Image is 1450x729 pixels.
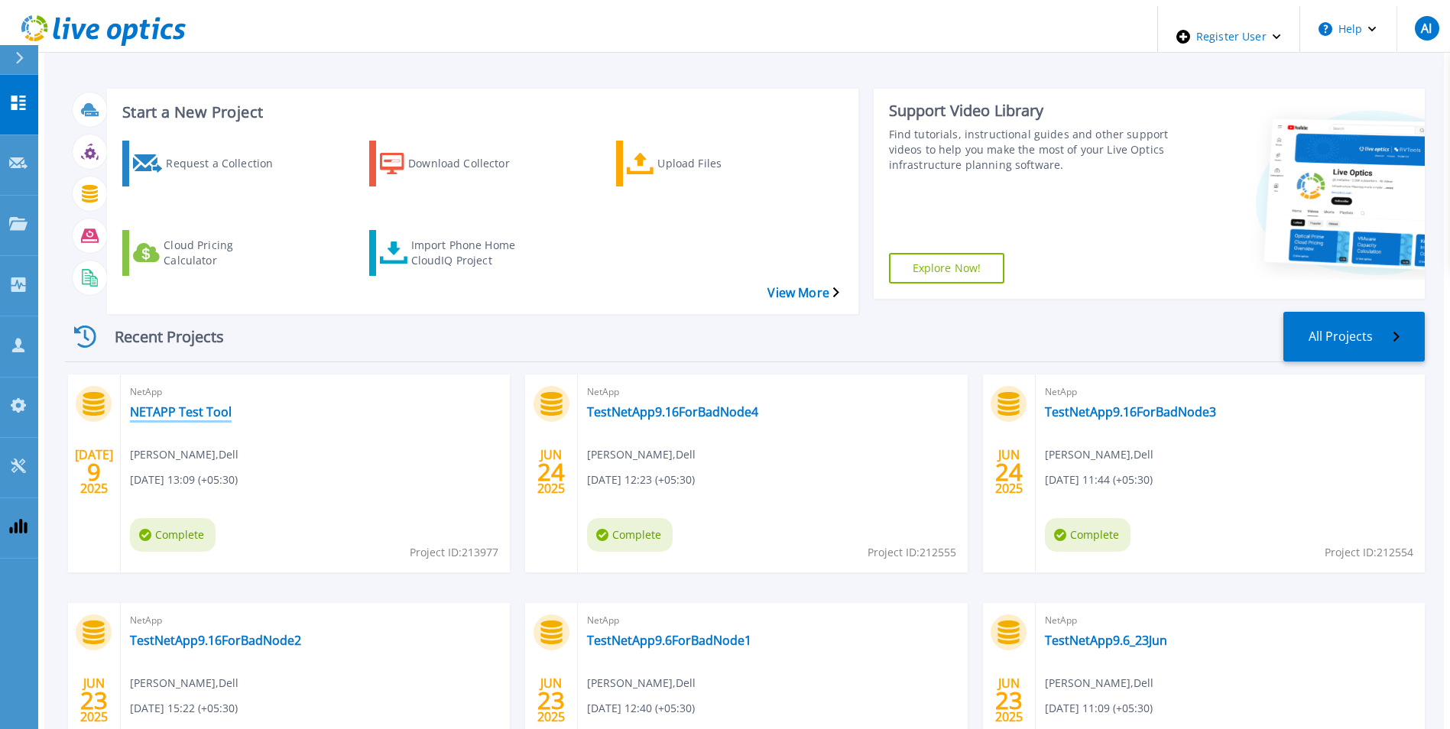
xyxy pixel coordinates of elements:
span: [DATE] 12:23 (+05:30) [587,471,695,488]
div: Import Phone Home CloudIQ Project [411,234,534,272]
span: 23 [537,694,565,707]
div: Support Video Library [889,101,1169,121]
span: NetApp [1045,384,1416,400]
span: [DATE] 13:09 (+05:30) [130,471,238,488]
span: [DATE] 11:44 (+05:30) [1045,471,1153,488]
a: TestNetApp9.6ForBadNode1 [587,633,751,648]
div: JUN 2025 [537,672,566,728]
div: Download Collector [408,144,530,183]
span: 23 [995,694,1023,707]
div: Upload Files [657,144,780,183]
div: JUN 2025 [994,672,1023,728]
span: [DATE] 11:09 (+05:30) [1045,700,1153,717]
a: NETAPP Test Tool [130,404,232,420]
button: Help [1300,6,1396,52]
span: [PERSON_NAME] , Dell [130,446,238,463]
div: Request a Collection [166,144,288,183]
a: TestNetApp9.16ForBadNode2 [130,633,301,648]
div: JUN 2025 [537,444,566,500]
span: NetApp [587,384,958,400]
a: Cloud Pricing Calculator [122,230,307,276]
span: 24 [995,465,1023,478]
span: Complete [130,518,216,552]
span: Complete [1045,518,1130,552]
a: Upload Files [616,141,801,186]
span: NetApp [1045,612,1416,629]
span: [PERSON_NAME] , Dell [1045,675,1153,692]
div: Find tutorials, instructional guides and other support videos to help you make the most of your L... [889,127,1169,173]
span: 23 [80,694,108,707]
span: Project ID: 213977 [410,544,498,561]
span: Project ID: 212555 [868,544,956,561]
span: NetApp [587,612,958,629]
span: 9 [87,465,101,478]
a: TestNetApp9.16ForBadNode3 [1045,404,1216,420]
h3: Start a New Project [122,104,839,121]
a: TestNetApp9.6_23Jun [1045,633,1167,648]
a: Explore Now! [889,253,1005,283]
div: JUN 2025 [79,672,109,728]
div: JUN 2025 [994,444,1023,500]
span: [PERSON_NAME] , Dell [587,446,696,463]
a: View More [767,286,839,300]
div: Recent Projects [65,318,248,355]
span: NetApp [130,384,501,400]
span: AI [1421,22,1432,34]
span: [PERSON_NAME] , Dell [1045,446,1153,463]
span: [DATE] 12:40 (+05:30) [587,700,695,717]
div: Register User [1158,6,1299,67]
span: Project ID: 212554 [1325,544,1413,561]
div: [DATE] 2025 [79,444,109,500]
a: Request a Collection [122,141,307,186]
span: [PERSON_NAME] , Dell [587,675,696,692]
span: NetApp [130,612,501,629]
a: All Projects [1283,312,1425,361]
a: TestNetApp9.16ForBadNode4 [587,404,758,420]
span: Complete [587,518,673,552]
div: Cloud Pricing Calculator [164,234,286,272]
span: [DATE] 15:22 (+05:30) [130,700,238,717]
a: Download Collector [369,141,554,186]
span: 24 [537,465,565,478]
span: [PERSON_NAME] , Dell [130,675,238,692]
